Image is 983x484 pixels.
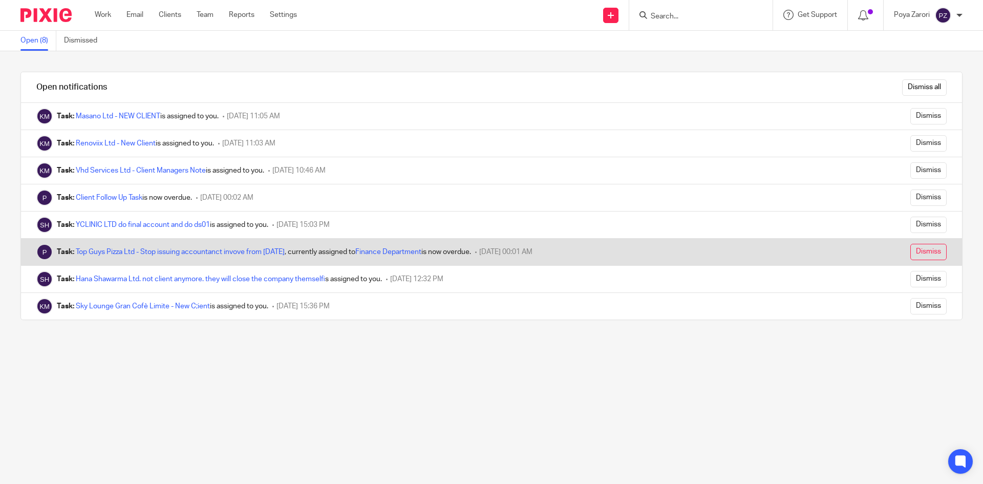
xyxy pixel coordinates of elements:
a: Finance Department [355,248,421,256]
b: Task: [57,276,74,283]
a: Sky Lounge Gran Cofè Limite - New C;ient [76,303,210,310]
a: Top Guys Pizza Ltd - Stop issuing accountanct invove from [DATE] [76,248,285,256]
span: [DATE] 00:02 AM [200,194,253,201]
input: Dismiss [910,135,947,152]
a: Hana Shawarma Ltd. not client anymore. they will close the company themself [76,276,325,283]
a: Client Follow Up Task [76,194,142,201]
h1: Open notifications [36,82,107,93]
input: Dismiss [910,298,947,314]
input: Dismiss [910,162,947,179]
img: Pixie [36,244,53,260]
a: Dismissed [64,31,105,51]
div: is assigned to you. [57,301,268,311]
img: Pixie [20,8,72,22]
input: Dismiss [910,271,947,287]
a: Open (8) [20,31,56,51]
img: Sam Haidary [36,217,53,233]
input: Dismiss [910,244,947,260]
a: Team [197,10,213,20]
div: is assigned to you. [57,138,214,149]
b: Task: [57,113,74,120]
b: Task: [57,194,74,201]
b: Task: [57,248,74,256]
b: Task: [57,303,74,310]
div: is assigned to you. [57,165,264,176]
span: [DATE] 00:01 AM [479,248,532,256]
span: [DATE] 10:46 AM [272,167,326,174]
img: Kaveh Mo [36,135,53,152]
a: Vhd Services Ltd - Client Managers Note [76,167,206,174]
img: Kaveh Mo [36,162,53,179]
p: Poya Zarori [894,10,930,20]
span: [DATE] 11:05 AM [227,113,280,120]
span: Get Support [798,11,837,18]
img: Kaveh Mo [36,298,53,314]
input: Search [650,12,742,22]
a: Masano Ltd - NEW CLIENT [76,113,160,120]
input: Dismiss all [902,79,947,96]
div: , currently assigned to is now overdue. [57,247,471,257]
input: Dismiss [910,190,947,206]
b: Task: [57,221,74,228]
a: Work [95,10,111,20]
img: Sam Haidary [36,271,53,287]
a: Email [126,10,143,20]
b: Task: [57,140,74,147]
div: is assigned to you. [57,274,382,284]
img: svg%3E [935,7,951,24]
input: Dismiss [910,217,947,233]
a: Renoviix Ltd - New Client [76,140,156,147]
div: is now overdue. [57,193,192,203]
a: Clients [159,10,181,20]
a: Reports [229,10,254,20]
a: YCLINIC LTD do final account and do ds01 [76,221,210,228]
span: [DATE] 15:36 PM [276,303,330,310]
span: [DATE] 15:03 PM [276,221,330,228]
a: Settings [270,10,297,20]
img: Pixie [36,190,53,206]
input: Dismiss [910,108,947,124]
b: Task: [57,167,74,174]
span: [DATE] 11:03 AM [222,140,275,147]
img: Kaveh Mo [36,108,53,124]
span: [DATE] 12:32 PM [390,276,443,283]
div: is assigned to you. [57,111,219,121]
div: is assigned to you. [57,220,268,230]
